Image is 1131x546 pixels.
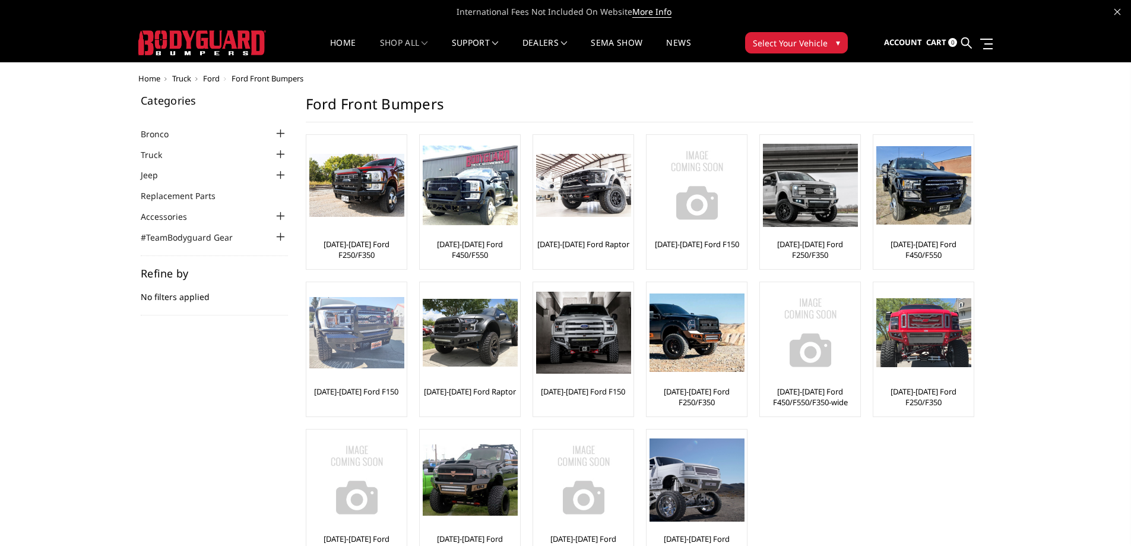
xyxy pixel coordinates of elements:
a: No Image [536,433,631,528]
a: Accessories [141,210,202,223]
span: ▾ [836,36,840,49]
a: [DATE]-[DATE] Ford F450/F550 [876,239,971,260]
a: shop all [380,39,428,62]
a: Truck [141,149,177,161]
span: Cart [926,37,946,48]
a: Support [452,39,499,62]
a: SEMA Show [591,39,642,62]
span: 0 [948,38,957,47]
a: [DATE]-[DATE] Ford F150 [655,239,739,250]
a: Truck [172,73,191,84]
img: No Image [309,433,404,528]
span: Account [884,37,922,48]
a: [DATE]-[DATE] Ford Raptor [424,386,516,397]
a: [DATE]-[DATE] Ford F450/F550 [423,239,517,260]
a: Replacement Parts [141,190,230,202]
a: Dealers [522,39,568,62]
span: Ford Front Bumpers [232,73,303,84]
a: #TeamBodyguard Gear [141,231,248,244]
span: Select Your Vehicle [753,37,828,49]
a: Ford [203,73,220,84]
h1: Ford Front Bumpers [306,95,973,122]
a: [DATE]-[DATE] Ford F450/F550/F350-wide [763,386,857,408]
a: [DATE]-[DATE] Ford F250/F350 [309,239,404,260]
a: [DATE]-[DATE] Ford F250/F350 [763,239,857,260]
button: Select Your Vehicle [745,32,848,53]
h5: Categories [141,95,288,106]
h5: Refine by [141,268,288,279]
a: News [666,39,690,62]
a: No Image [763,285,857,380]
a: Account [884,27,922,59]
a: More Info [632,6,671,18]
img: No Image [763,285,858,380]
a: [DATE]-[DATE] Ford F250/F350 [876,386,971,408]
a: Jeep [141,169,173,181]
img: BODYGUARD BUMPERS [138,30,266,55]
div: No filters applied [141,268,288,315]
a: [DATE]-[DATE] Ford F250/F350 [650,386,744,408]
a: [DATE]-[DATE] Ford F150 [314,386,398,397]
img: No Image [536,433,631,528]
a: Cart 0 [926,27,957,59]
iframe: Chat Widget [1072,489,1131,546]
a: [DATE]-[DATE] Ford Raptor [537,239,629,250]
a: Bronco [141,128,183,140]
img: No Image [650,138,745,233]
a: [DATE]-[DATE] Ford F150 [541,386,625,397]
a: Home [330,39,356,62]
a: Home [138,73,160,84]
